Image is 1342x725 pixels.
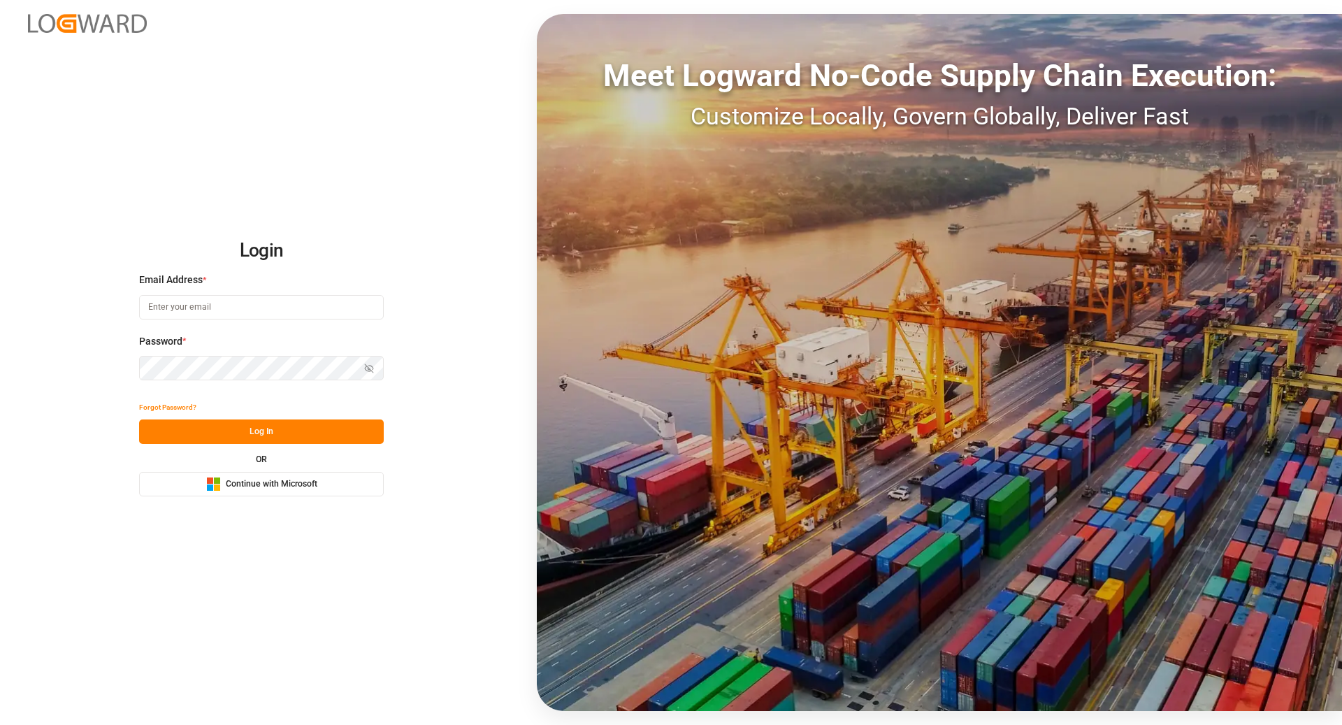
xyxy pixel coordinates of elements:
div: Customize Locally, Govern Globally, Deliver Fast [537,99,1342,134]
div: Meet Logward No-Code Supply Chain Execution: [537,52,1342,99]
img: Logward_new_orange.png [28,14,147,33]
input: Enter your email [139,295,384,320]
button: Log In [139,419,384,444]
button: Forgot Password? [139,395,196,419]
span: Password [139,334,182,349]
span: Continue with Microsoft [226,478,317,491]
span: Email Address [139,273,203,287]
button: Continue with Microsoft [139,472,384,496]
h2: Login [139,229,384,273]
small: OR [256,455,267,464]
